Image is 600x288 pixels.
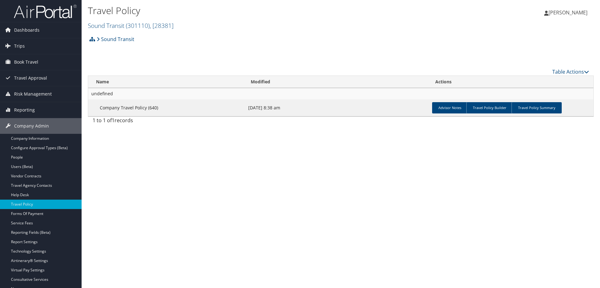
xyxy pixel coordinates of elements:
[14,86,52,102] span: Risk Management
[88,76,245,88] th: Name: activate to sort column ascending
[88,99,245,116] td: Company Travel Policy (640)
[150,21,174,30] span: , [ 28381 ]
[14,102,35,118] span: Reporting
[245,99,430,116] td: [DATE] 8:38 am
[93,117,210,127] div: 1 to 1 of records
[14,70,47,86] span: Travel Approval
[245,76,430,88] th: Modified: activate to sort column ascending
[14,38,25,54] span: Trips
[88,21,174,30] a: Sound Transit
[14,22,40,38] span: Dashboards
[432,102,468,113] a: Advisor Notes
[512,102,562,113] a: Travel Policy Summary
[552,68,589,75] a: Table Actions
[549,9,587,16] span: [PERSON_NAME]
[14,118,49,134] span: Company Admin
[430,76,593,88] th: Actions
[88,88,593,99] td: undefined
[126,21,150,30] span: ( 301110 )
[97,33,134,45] a: Sound Transit
[88,4,425,17] h1: Travel Policy
[466,102,513,113] a: Travel Policy Builder
[112,117,115,124] span: 1
[544,3,594,22] a: [PERSON_NAME]
[14,54,38,70] span: Book Travel
[14,4,77,19] img: airportal-logo.png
